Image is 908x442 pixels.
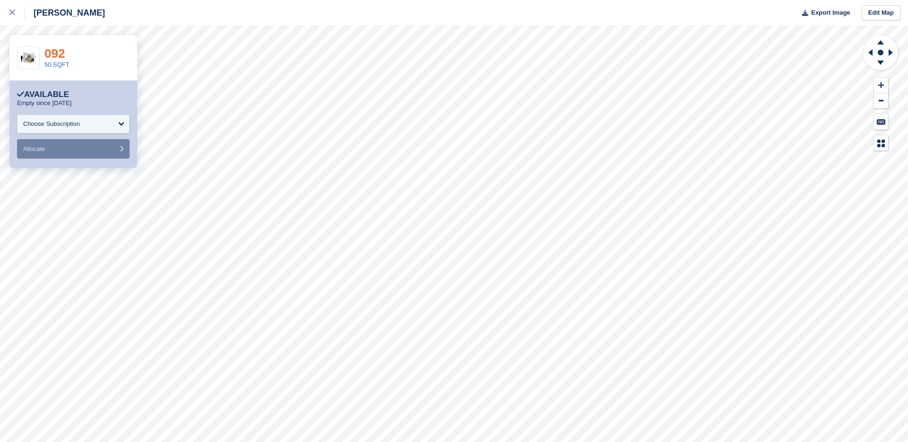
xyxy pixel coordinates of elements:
[44,46,65,61] a: 092
[796,5,850,21] button: Export Image
[874,114,888,130] button: Keyboard Shortcuts
[17,90,69,99] div: Available
[811,8,850,18] span: Export Image
[23,145,45,152] span: Allocate
[44,61,70,68] a: 50 SQFT
[874,135,888,151] button: Map Legend
[17,99,71,107] p: Empty since [DATE]
[17,139,130,159] button: Allocate
[17,50,39,66] img: 50-sqft-unit%20(1).jpg
[862,5,900,21] a: Edit Map
[23,119,80,129] div: Choose Subscription
[25,7,105,18] div: [PERSON_NAME]
[874,78,888,93] button: Zoom In
[874,93,888,109] button: Zoom Out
